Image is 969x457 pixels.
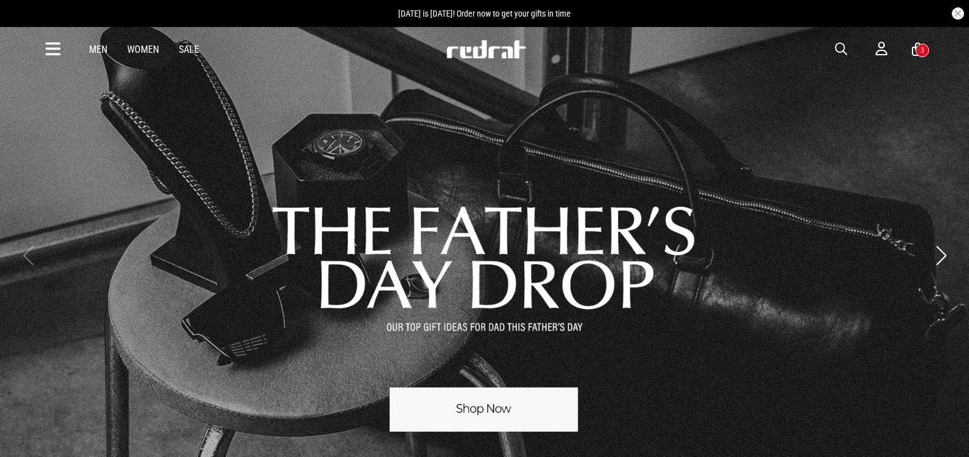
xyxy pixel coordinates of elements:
a: 3 [912,43,924,56]
img: Redrat logo [445,40,527,58]
a: Sale [179,44,199,55]
span: [DATE] is [DATE]! Order now to get your gifts in time [398,9,571,18]
div: 3 [920,46,924,55]
a: Women [127,44,159,55]
button: Previous slide [20,242,36,269]
a: Men [89,44,108,55]
button: Next slide [933,242,949,269]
